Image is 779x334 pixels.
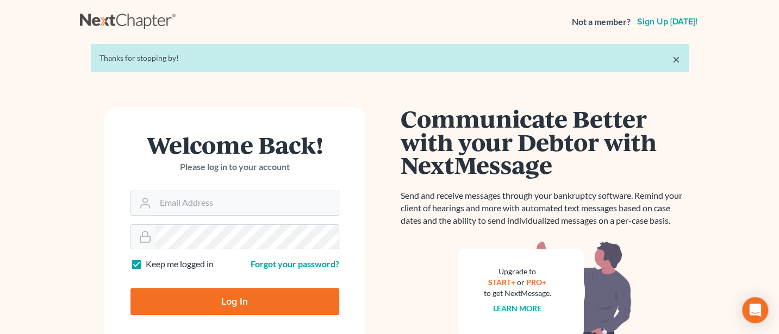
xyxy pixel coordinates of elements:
label: Keep me logged in [146,258,214,270]
strong: Not a member? [572,16,631,28]
div: to get NextMessage. [484,288,551,299]
p: Send and receive messages through your bankruptcy software. Remind your client of hearings and mo... [401,190,689,227]
span: or [517,278,525,287]
input: Log In [130,288,339,315]
div: Open Intercom Messenger [742,297,768,323]
input: Email Address [155,191,339,215]
div: Upgrade to [484,266,551,277]
a: Sign up [DATE]! [635,17,700,26]
p: Please log in to your account [130,161,339,173]
a: Forgot your password? [251,259,339,269]
a: Learn more [493,304,541,313]
h1: Communicate Better with your Debtor with NextMessage [401,107,689,177]
div: Thanks for stopping by! [99,53,680,64]
a: PRO+ [526,278,546,287]
a: START+ [488,278,515,287]
a: × [672,53,680,66]
h1: Welcome Back! [130,133,339,156]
